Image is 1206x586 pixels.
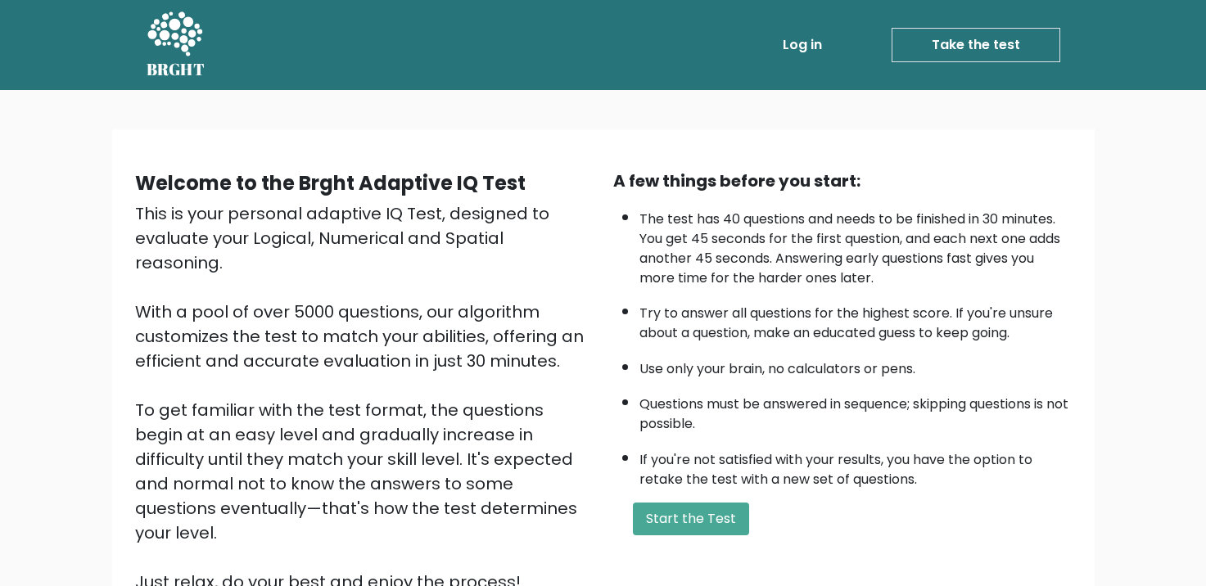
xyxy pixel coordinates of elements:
li: If you're not satisfied with your results, you have the option to retake the test with a new set ... [639,442,1072,489]
li: Questions must be answered in sequence; skipping questions is not possible. [639,386,1072,434]
div: A few things before you start: [613,169,1072,193]
a: Take the test [892,28,1060,62]
h5: BRGHT [147,60,206,79]
a: BRGHT [147,7,206,83]
li: The test has 40 questions and needs to be finished in 30 minutes. You get 45 seconds for the firs... [639,201,1072,288]
a: Log in [776,29,829,61]
b: Welcome to the Brght Adaptive IQ Test [135,169,526,196]
li: Use only your brain, no calculators or pens. [639,351,1072,379]
button: Start the Test [633,503,749,535]
li: Try to answer all questions for the highest score. If you're unsure about a question, make an edu... [639,295,1072,343]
